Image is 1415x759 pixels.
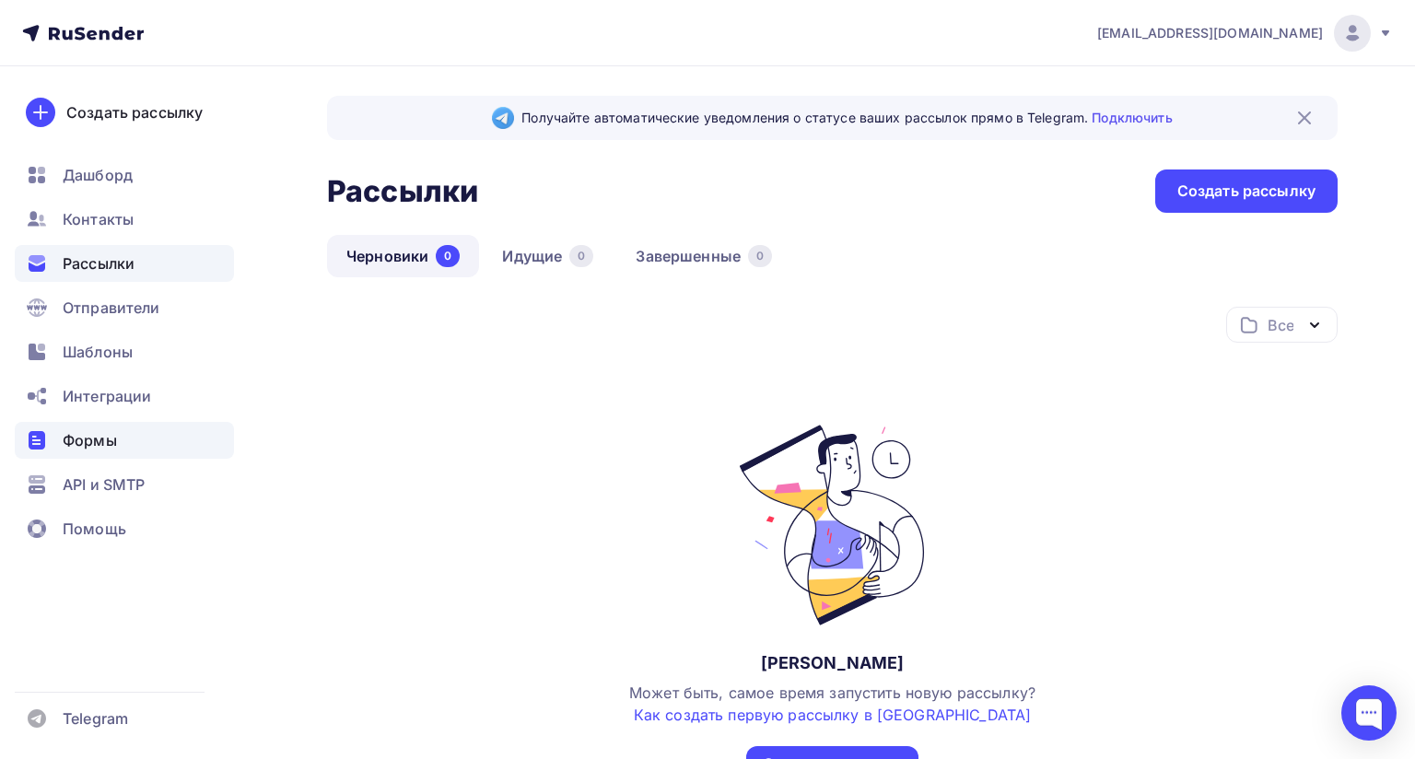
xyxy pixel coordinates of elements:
div: 0 [748,245,772,267]
a: Идущие0 [483,235,613,277]
span: Рассылки [63,252,134,274]
div: 0 [436,245,460,267]
a: Завершенные0 [616,235,791,277]
a: Черновики0 [327,235,479,277]
span: Интеграции [63,385,151,407]
span: Отправители [63,297,160,319]
span: Формы [63,429,117,451]
span: Telegram [63,707,128,730]
a: Шаблоны [15,333,234,370]
div: Создать рассылку [1177,181,1316,202]
div: [PERSON_NAME] [761,652,905,674]
span: Дашборд [63,164,133,186]
h2: Рассылки [327,173,478,210]
span: API и SMTP [63,473,145,496]
a: [EMAIL_ADDRESS][DOMAIN_NAME] [1097,15,1393,52]
div: Все [1268,314,1293,336]
a: Рассылки [15,245,234,282]
span: Может быть, самое время запустить новую рассылку? [629,683,1035,724]
span: [EMAIL_ADDRESS][DOMAIN_NAME] [1097,24,1323,42]
div: Создать рассылку [66,101,203,123]
span: Получайте автоматические уведомления о статусе ваших рассылок прямо в Telegram. [521,109,1172,127]
button: Все [1226,307,1338,343]
div: 0 [569,245,593,267]
span: Помощь [63,518,126,540]
a: Формы [15,422,234,459]
a: Подключить [1092,110,1172,125]
a: Контакты [15,201,234,238]
span: Шаблоны [63,341,133,363]
a: Как создать первую рассылку в [GEOGRAPHIC_DATA] [634,706,1032,724]
span: Контакты [63,208,134,230]
a: Отправители [15,289,234,326]
a: Дашборд [15,157,234,193]
img: Telegram [492,107,514,129]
